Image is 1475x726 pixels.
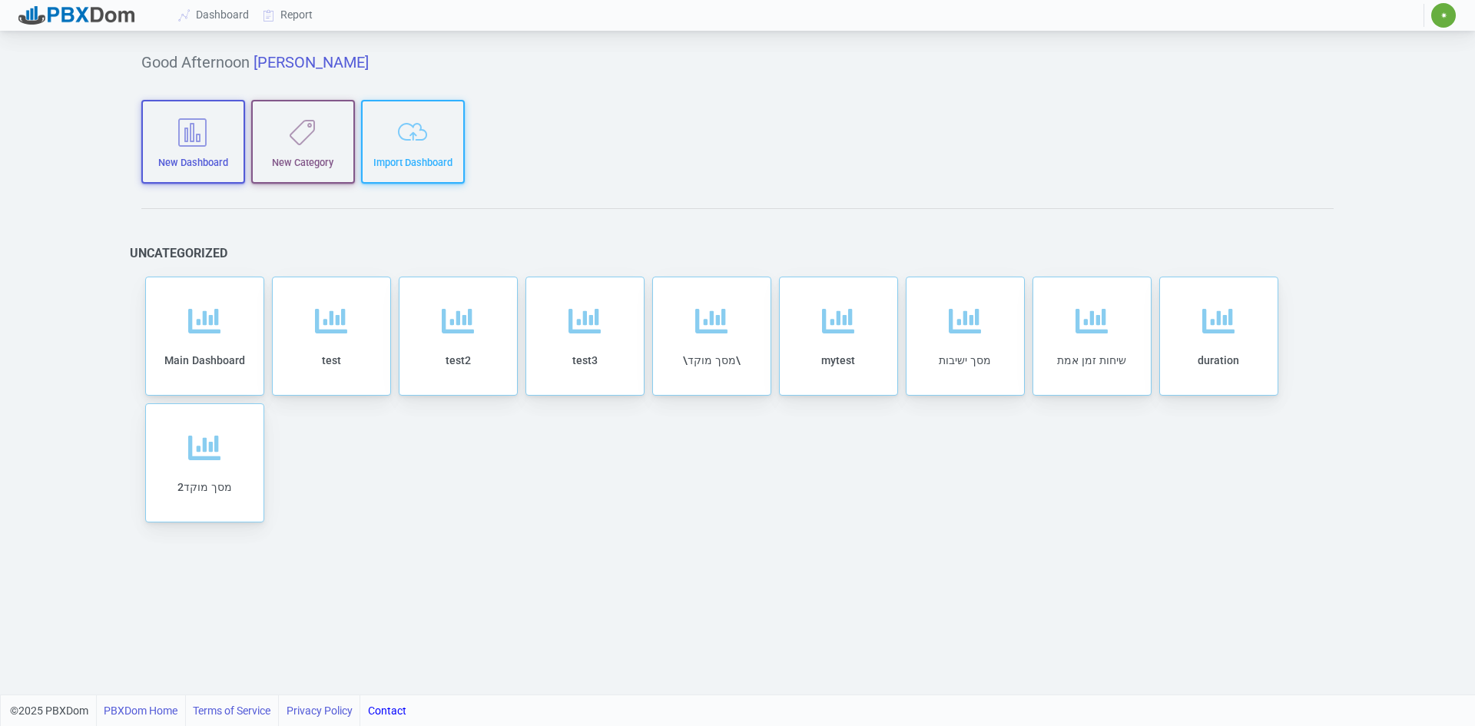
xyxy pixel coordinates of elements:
button: New Dashboard [141,100,245,184]
button: ✷ [1430,2,1457,28]
a: Dashboard [172,1,257,29]
span: test [322,354,341,366]
a: Terms of Service [193,695,270,726]
span: מסך ישיבות [939,354,991,366]
button: New Category [251,100,355,184]
span: duration [1198,354,1239,366]
button: Import Dashboard [361,100,465,184]
span: test3 [572,354,598,366]
span: מסך מוקד2 [177,481,232,493]
h5: Good Afternoon [141,53,1334,71]
span: test2 [446,354,471,366]
a: Contact [368,695,406,726]
span: mytest [821,354,855,366]
span: [PERSON_NAME] [254,53,369,71]
a: Report [257,1,320,29]
span: Main Dashboard [164,354,245,366]
a: PBXDom Home [104,695,177,726]
span: \מסך מוקד\ [683,354,741,366]
a: Privacy Policy [287,695,353,726]
span: שיחות זמן אמת [1057,354,1126,366]
h6: Uncategorized [130,246,227,260]
div: ©2025 PBXDom [10,695,406,726]
span: ✷ [1440,11,1447,20]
